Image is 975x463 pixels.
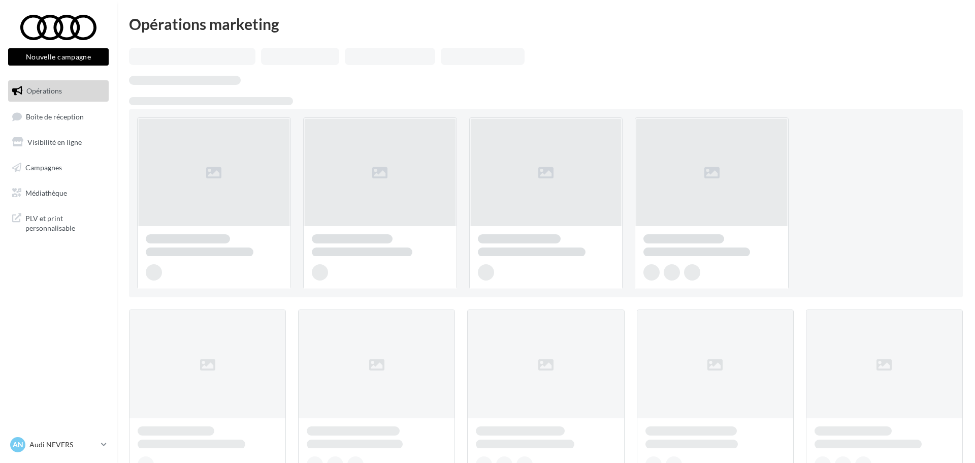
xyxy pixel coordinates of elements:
[6,80,111,102] a: Opérations
[13,440,23,450] span: AN
[8,48,109,66] button: Nouvelle campagne
[6,207,111,237] a: PLV et print personnalisable
[25,188,67,197] span: Médiathèque
[26,86,62,95] span: Opérations
[129,16,963,32] div: Opérations marketing
[6,157,111,178] a: Campagnes
[6,106,111,128] a: Boîte de réception
[6,132,111,153] a: Visibilité en ligne
[8,435,109,454] a: AN Audi NEVERS
[27,138,82,146] span: Visibilité en ligne
[26,112,84,120] span: Boîte de réception
[25,163,62,172] span: Campagnes
[25,211,105,233] span: PLV et print personnalisable
[6,182,111,204] a: Médiathèque
[29,440,97,450] p: Audi NEVERS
